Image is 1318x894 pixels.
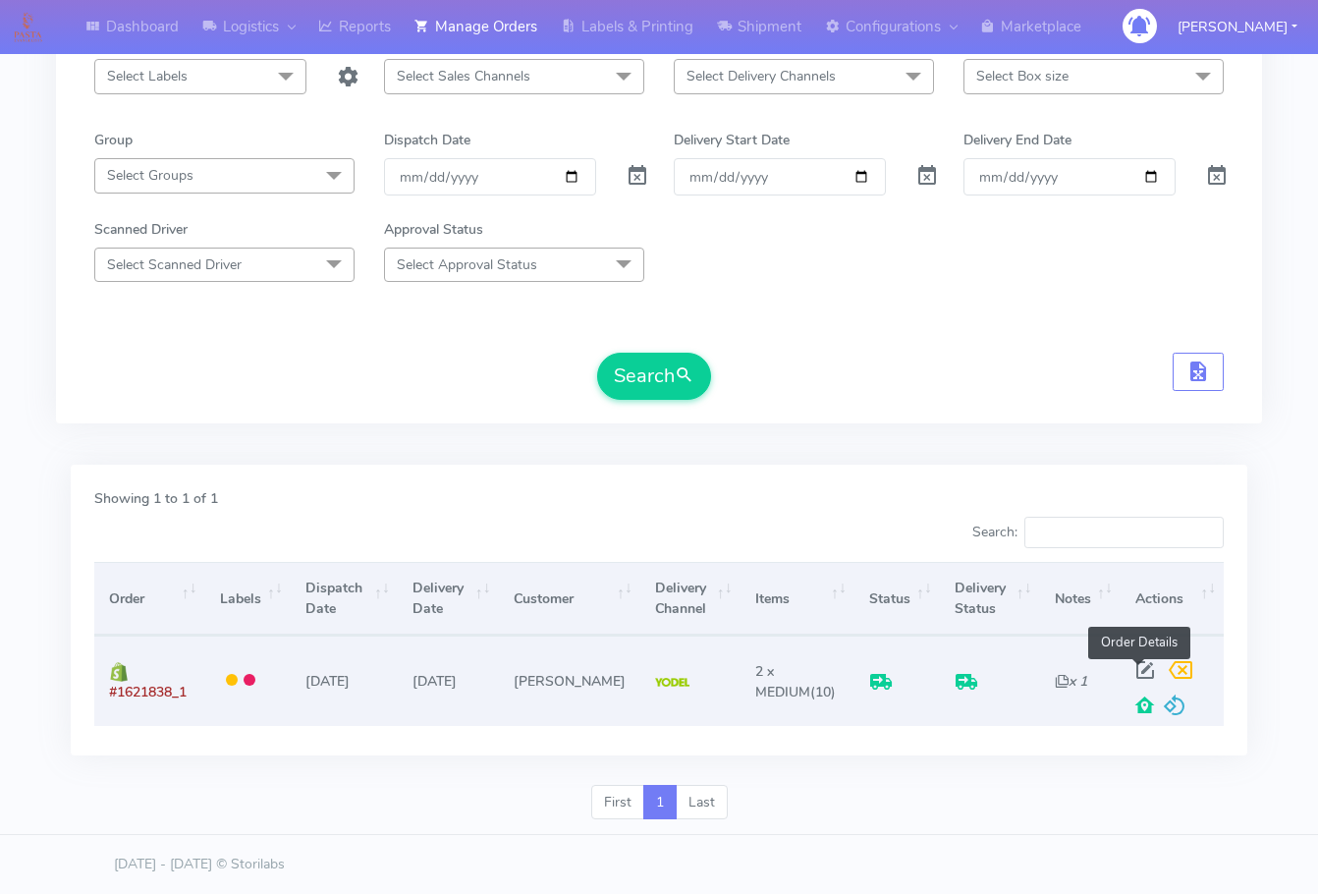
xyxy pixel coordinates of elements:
[109,683,187,701] span: #1621838_1
[291,636,398,725] td: [DATE]
[972,517,1224,548] label: Search:
[1163,7,1312,47] button: [PERSON_NAME]
[498,562,639,636] th: Customer: activate to sort column ascending
[384,130,470,150] label: Dispatch Date
[498,636,639,725] td: [PERSON_NAME]
[397,67,530,85] span: Select Sales Channels
[597,353,711,400] button: Search
[205,562,291,636] th: Labels: activate to sort column ascending
[1040,562,1121,636] th: Notes: activate to sort column ascending
[384,219,483,240] label: Approval Status
[94,130,133,150] label: Group
[643,785,677,820] a: 1
[291,562,398,636] th: Dispatch Date: activate to sort column ascending
[398,562,499,636] th: Delivery Date: activate to sort column ascending
[1055,672,1087,691] i: x 1
[854,562,940,636] th: Status: activate to sort column ascending
[755,662,836,701] span: (10)
[1121,562,1224,636] th: Actions: activate to sort column ascending
[686,67,836,85] span: Select Delivery Channels
[940,562,1040,636] th: Delivery Status: activate to sort column ascending
[107,67,188,85] span: Select Labels
[741,562,854,636] th: Items: activate to sort column ascending
[94,562,205,636] th: Order: activate to sort column ascending
[1024,517,1224,548] input: Search:
[655,678,689,688] img: Yodel
[963,130,1071,150] label: Delivery End Date
[397,255,537,274] span: Select Approval Status
[640,562,741,636] th: Delivery Channel: activate to sort column ascending
[976,67,1069,85] span: Select Box size
[107,255,242,274] span: Select Scanned Driver
[109,662,129,682] img: shopify.png
[398,636,499,725] td: [DATE]
[755,662,810,701] span: 2 x MEDIUM
[107,166,193,185] span: Select Groups
[94,488,218,509] label: Showing 1 to 1 of 1
[94,219,188,240] label: Scanned Driver
[674,130,790,150] label: Delivery Start Date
